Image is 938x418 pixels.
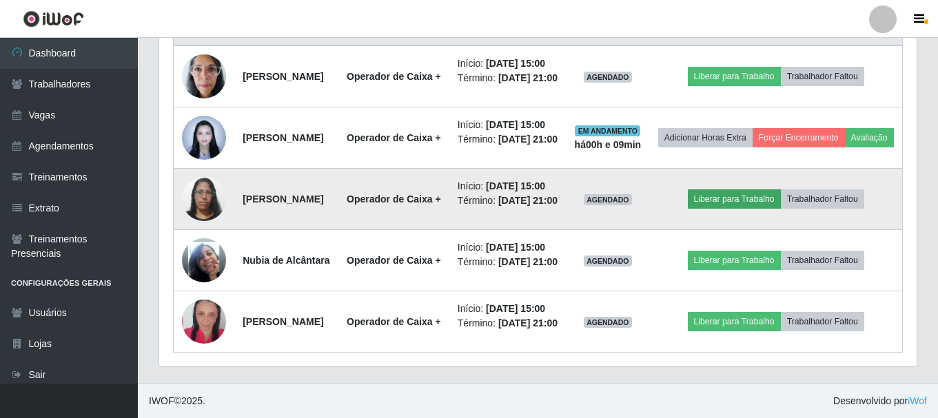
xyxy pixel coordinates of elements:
[584,194,632,205] span: AGENDADO
[845,128,894,147] button: Avaliação
[781,67,864,86] button: Trabalhador Faltou
[688,67,781,86] button: Liberar para Trabalho
[458,240,558,255] li: Início:
[575,125,640,136] span: EM ANDAMENTO
[584,72,632,83] span: AGENDADO
[182,108,226,167] img: 1742846870859.jpeg
[658,128,753,147] button: Adicionar Horas Extra
[498,317,558,328] time: [DATE] 21:00
[243,194,323,205] strong: [PERSON_NAME]
[688,251,781,270] button: Liberar para Trabalho
[486,180,545,191] time: [DATE] 15:00
[584,255,632,267] span: AGENDADO
[243,255,329,266] strong: Nubia de Alcântara
[486,119,545,130] time: [DATE] 15:00
[486,242,545,253] time: [DATE] 15:00
[458,179,558,194] li: Início:
[182,169,226,228] img: 1743014740776.jpeg
[781,312,864,331] button: Trabalhador Faltou
[23,10,84,28] img: CoreUI Logo
[458,56,558,71] li: Início:
[833,394,927,408] span: Desenvolvido por
[149,395,174,406] span: IWOF
[498,72,558,83] time: [DATE] 21:00
[243,71,323,82] strong: [PERSON_NAME]
[486,58,545,69] time: [DATE] 15:00
[498,195,558,206] time: [DATE] 21:00
[182,289,226,355] img: 1745067643988.jpeg
[182,47,226,105] img: 1740495747223.jpeg
[458,132,558,147] li: Término:
[458,302,558,316] li: Início:
[149,394,205,408] span: © 2025 .
[458,194,558,208] li: Término:
[347,316,441,327] strong: Operador de Caixa +
[458,71,558,85] li: Término:
[498,134,558,145] time: [DATE] 21:00
[908,395,927,406] a: iWof
[781,251,864,270] button: Trabalhador Faltou
[498,256,558,267] time: [DATE] 21:00
[575,139,642,150] strong: há 00 h e 09 min
[182,221,226,300] img: 1743966945864.jpeg
[347,71,441,82] strong: Operador de Caixa +
[486,303,545,314] time: [DATE] 15:00
[753,128,845,147] button: Forçar Encerramento
[688,189,781,209] button: Liberar para Trabalho
[347,194,441,205] strong: Operador de Caixa +
[347,132,441,143] strong: Operador de Caixa +
[688,312,781,331] button: Liberar para Trabalho
[243,316,323,327] strong: [PERSON_NAME]
[781,189,864,209] button: Trabalhador Faltou
[347,255,441,266] strong: Operador de Caixa +
[458,255,558,269] li: Término:
[243,132,323,143] strong: [PERSON_NAME]
[584,317,632,328] span: AGENDADO
[458,316,558,331] li: Término:
[458,118,558,132] li: Início:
